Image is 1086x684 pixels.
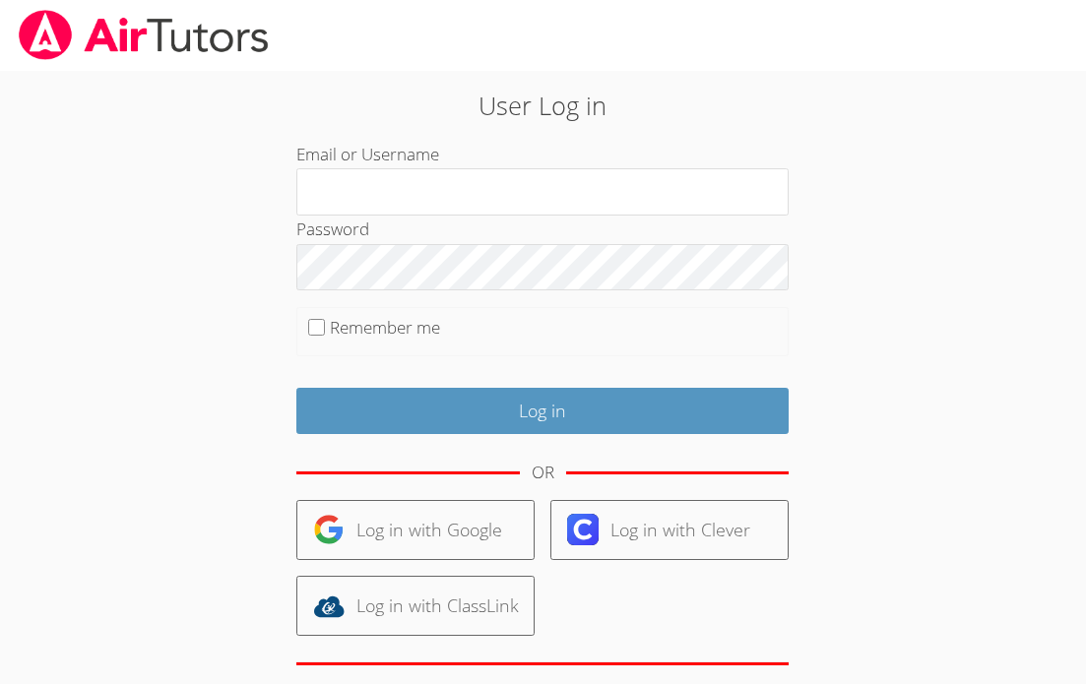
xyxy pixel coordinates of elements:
h2: User Log in [250,87,837,124]
label: Password [296,218,369,240]
label: Email or Username [296,143,439,165]
img: airtutors_banner-c4298cdbf04f3fff15de1276eac7730deb9818008684d7c2e4769d2f7ddbe033.png [17,10,271,60]
div: OR [532,459,554,487]
a: Log in with ClassLink [296,576,535,636]
a: Log in with Clever [550,500,789,560]
img: google-logo-50288ca7cdecda66e5e0955fdab243c47b7ad437acaf1139b6f446037453330a.svg [313,514,345,545]
label: Remember me [330,316,440,339]
input: Log in [296,388,789,434]
img: clever-logo-6eab21bc6e7a338710f1a6ff85c0baf02591cd810cc4098c63d3a4b26e2feb20.svg [567,514,599,545]
img: classlink-logo-d6bb404cc1216ec64c9a2012d9dc4662098be43eaf13dc465df04b49fa7ab582.svg [313,591,345,622]
a: Log in with Google [296,500,535,560]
